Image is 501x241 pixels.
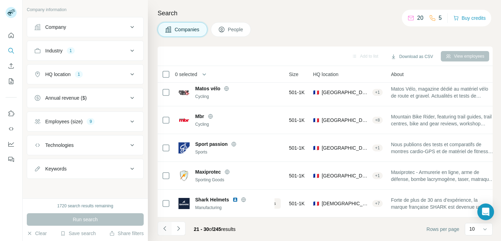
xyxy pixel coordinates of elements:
div: Annual revenue ($) [45,94,87,101]
span: About [391,71,404,78]
span: 501-1K [289,172,305,179]
button: Technologies [27,137,143,153]
div: 1720 search results remaining [57,203,113,209]
span: Forte de plus de 30 ans d’expérience, la marque française SHARK est devenue un des leaders du cas... [391,197,494,210]
div: Sporting Goods [195,177,270,183]
span: 🇫🇷 [313,200,319,207]
button: Navigate to previous page [158,222,172,235]
button: Employees (size)9 [27,113,143,130]
span: [GEOGRAPHIC_DATA], [GEOGRAPHIC_DATA]|[GEOGRAPHIC_DATA] [322,117,369,124]
button: HQ location1 [27,66,143,83]
button: Download as CSV [386,51,438,62]
p: 10 [469,225,475,232]
button: Company [27,19,143,35]
div: Open Intercom Messenger [477,203,494,220]
button: Feedback [6,153,17,166]
span: 🇫🇷 [313,117,319,124]
button: Navigate to next page [172,222,185,235]
span: [DEMOGRAPHIC_DATA], [GEOGRAPHIC_DATA], [GEOGRAPHIC_DATA] [322,200,369,207]
button: Quick start [6,29,17,42]
div: 9 [87,118,95,125]
button: Use Surfe API [6,123,17,135]
div: Industry [45,47,63,54]
span: Mountain Bike Rider, featuring trail guides, trail centres, bike and gear reviews, workshop advice. [391,113,494,127]
div: + 8 [372,117,383,123]
button: Search [6,44,17,57]
div: Employees (size) [45,118,82,125]
span: HQ location [313,71,339,78]
span: [GEOGRAPHIC_DATA], [GEOGRAPHIC_DATA]|[GEOGRAPHIC_DATA] [322,89,369,96]
span: 501-1K [289,200,305,207]
p: Company information [27,7,144,13]
span: Mbr [195,113,204,120]
span: 501-1K [289,89,305,96]
div: + 1 [372,145,383,151]
div: Technologies [45,142,74,149]
span: [GEOGRAPHIC_DATA] [322,172,369,179]
span: Maxiprotec [195,168,221,175]
button: My lists [6,75,17,88]
span: 501-1K [289,117,305,124]
img: LinkedIn logo [232,197,238,202]
button: Buy credits [453,13,486,23]
button: Share filters [109,230,144,237]
span: 🇫🇷 [313,172,319,179]
div: + 7 [372,200,383,207]
img: Logo of Shark Helmets [178,198,190,209]
img: Logo of Mbr [178,115,190,126]
span: Nous publions des tests et comparatifs de montres cardio-GPS et de matériel de fitness (vélo elli... [391,141,494,155]
div: + 1 [372,89,383,95]
span: Maxiprotec - Armurerie en ligne, arme de défense, bombe lacrymogène, taser, matraque, pistolet d'... [391,169,494,183]
span: Size [289,71,299,78]
img: Logo of Matos vélo [178,87,190,98]
button: Use Surfe on LinkedIn [6,107,17,120]
span: Companies [175,26,200,33]
span: results [194,226,236,232]
div: 1 [67,48,75,54]
span: 🇫🇷 [313,144,319,151]
button: Industry1 [27,42,143,59]
h4: Search [158,8,493,18]
div: Cycling [195,93,270,100]
div: Company [45,24,66,31]
span: Matos vélo [195,85,220,92]
div: HQ location [45,71,71,78]
span: of [209,226,213,232]
img: Logo of Maxiprotec [178,170,190,181]
span: Sport passion [195,141,228,148]
img: Logo of Sport passion [178,142,190,153]
button: Enrich CSV [6,60,17,72]
span: 0 selected [175,71,197,78]
span: [GEOGRAPHIC_DATA] [322,144,369,151]
span: 501-1K [289,144,305,151]
span: 245 [213,226,221,232]
button: Annual revenue ($) [27,90,143,106]
span: 🇫🇷 [313,89,319,96]
div: + 1 [372,173,383,179]
span: Shark Helmets [195,196,229,203]
div: Cycling [195,121,270,127]
button: Save search [60,230,96,237]
span: Matos Vélo, magazine dédié au matériel vélo de route et gravel. Actualités et tests de matériel, ... [391,85,494,99]
button: Keywords [27,160,143,177]
button: Dashboard [6,138,17,150]
button: Clear [27,230,47,237]
div: Keywords [45,165,66,172]
p: 5 [439,14,442,22]
div: 1 [75,71,83,77]
p: 20 [417,14,423,22]
span: People [228,26,244,33]
span: Rows per page [427,226,459,233]
span: 21 - 30 [194,226,209,232]
div: Sports [195,149,270,155]
div: Manufacturing [195,205,270,211]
